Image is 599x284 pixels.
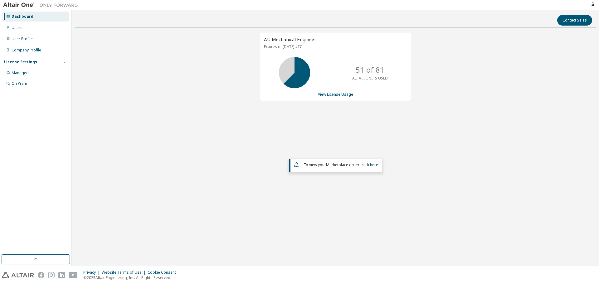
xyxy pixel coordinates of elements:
img: linkedin.svg [58,272,65,278]
div: Managed [12,70,29,75]
img: Altair One [3,2,81,8]
span: To view your click [304,162,378,167]
div: On Prem [12,81,27,86]
div: Dashboard [12,14,33,19]
div: Users [12,25,22,30]
div: License Settings [4,60,37,65]
img: altair_logo.svg [2,272,34,278]
a: here [370,162,378,167]
div: User Profile [12,36,33,41]
div: Website Terms of Use [102,270,148,275]
p: ALTAIR UNITS USED [352,75,388,81]
div: Cookie Consent [148,270,180,275]
p: © 2025 Altair Engineering, Inc. All Rights Reserved. [83,275,180,280]
p: Expires on [DATE] UTC [264,44,406,49]
div: Company Profile [12,48,41,53]
button: Contact Sales [557,15,592,26]
img: instagram.svg [48,272,55,278]
a: View License Usage [318,92,353,97]
span: AU Mechanical Engineer [264,36,316,42]
img: youtube.svg [69,272,78,278]
em: Marketplace orders [326,162,362,167]
p: 51 of 81 [356,65,384,75]
div: Privacy [83,270,102,275]
img: facebook.svg [38,272,44,278]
